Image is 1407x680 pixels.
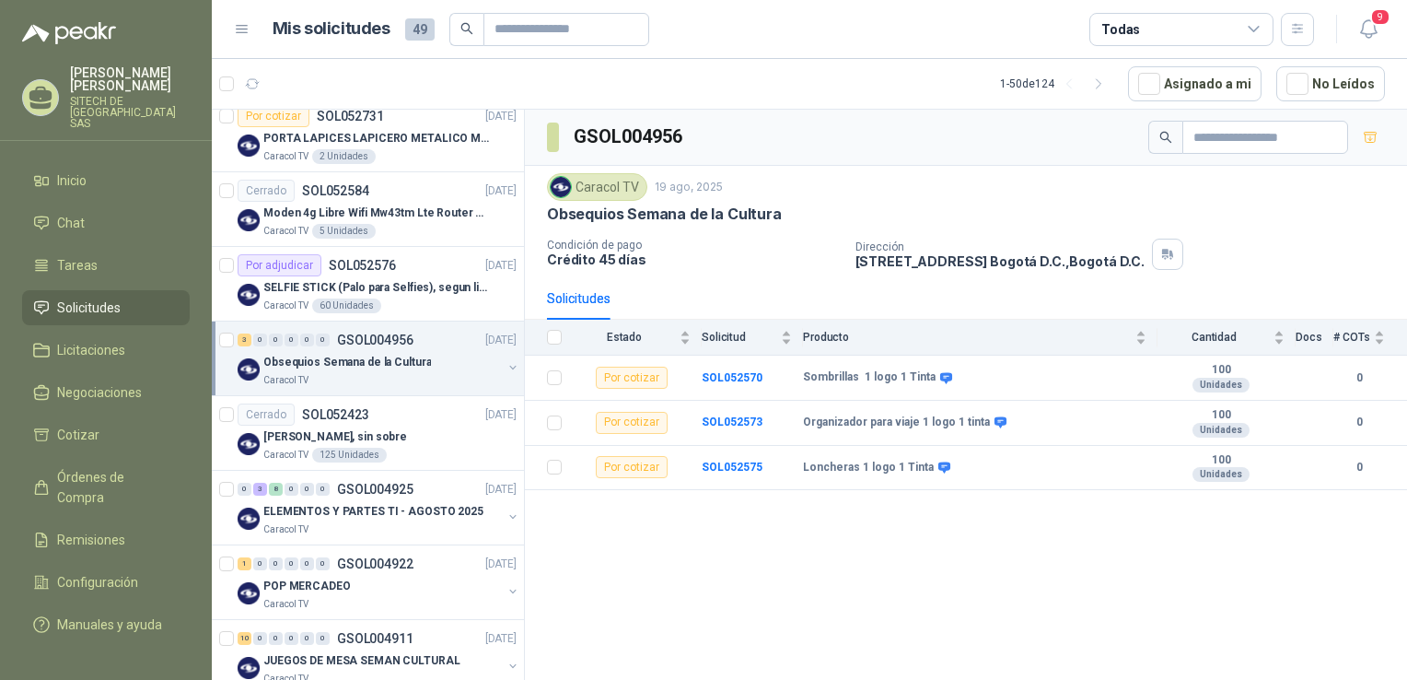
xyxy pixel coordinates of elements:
[1333,331,1370,344] span: # COTs
[1333,414,1385,431] b: 0
[316,334,330,346] div: 0
[312,224,376,239] div: 5 Unidades
[238,105,309,127] div: Por cotizar
[1296,320,1333,356] th: Docs
[263,149,308,164] p: Caracol TV
[22,248,190,283] a: Tareas
[238,358,260,381] img: Company Logo
[263,448,308,463] p: Caracol TV
[57,530,125,550] span: Remisiones
[485,556,517,573] p: [DATE]
[1157,453,1285,468] b: 100
[22,205,190,240] a: Chat
[702,320,803,356] th: Solicitud
[238,209,260,231] img: Company Logo
[574,123,685,151] h3: GSOL004956
[238,557,251,570] div: 1
[547,239,841,252] p: Condición de pago
[57,467,172,508] span: Órdenes de Compra
[485,630,517,648] p: [DATE]
[547,173,647,201] div: Caracol TV
[1192,423,1250,438] div: Unidades
[803,320,1157,356] th: Producto
[312,149,376,164] div: 2 Unidades
[22,290,190,325] a: Solicitudes
[329,259,396,272] p: SOL052576
[57,572,138,592] span: Configuración
[22,163,190,198] a: Inicio
[405,18,435,41] span: 49
[22,375,190,410] a: Negociaciones
[238,433,260,455] img: Company Logo
[803,370,936,385] b: Sombrillas 1 logo 1 Tinta
[253,483,267,496] div: 3
[316,483,330,496] div: 0
[57,255,98,276] span: Tareas
[702,371,762,384] a: SOL052570
[285,557,298,570] div: 0
[212,396,524,471] a: CerradoSOL052423[DATE] Company Logo[PERSON_NAME], sin sobreCaracol TV125 Unidades
[253,632,267,645] div: 0
[57,213,85,233] span: Chat
[803,416,990,430] b: Organizador para viaje 1 logo 1 tinta
[238,632,251,645] div: 10
[312,299,381,313] div: 60 Unidades
[803,461,934,475] b: Loncheras 1 logo 1 Tinta
[263,299,308,313] p: Caracol TV
[702,416,762,428] a: SOL052573
[596,456,668,478] div: Por cotizar
[263,354,431,371] p: Obsequios Semana de la Cultura
[253,334,267,346] div: 0
[22,333,190,368] a: Licitaciones
[22,417,190,452] a: Cotizar
[302,408,369,421] p: SOL052423
[22,460,190,515] a: Órdenes de Compra
[238,657,260,679] img: Company Logo
[1157,408,1285,423] b: 100
[485,481,517,498] p: [DATE]
[300,334,314,346] div: 0
[238,582,260,604] img: Company Logo
[1192,467,1250,482] div: Unidades
[1333,320,1407,356] th: # COTs
[238,404,295,426] div: Cerrado
[238,508,260,530] img: Company Logo
[57,170,87,191] span: Inicio
[702,331,777,344] span: Solicitud
[702,461,762,474] a: SOL052575
[273,16,390,42] h1: Mis solicitudes
[655,179,723,196] p: 19 ago, 2025
[212,247,524,322] a: Por adjudicarSOL052576[DATE] Company LogoSELFIE STICK (Palo para Selfies), segun link adjuntoCara...
[485,108,517,125] p: [DATE]
[1159,131,1172,144] span: search
[1101,19,1140,40] div: Todas
[285,334,298,346] div: 0
[57,382,142,403] span: Negociaciones
[57,340,125,360] span: Licitaciones
[263,373,308,388] p: Caracol TV
[573,331,676,344] span: Estado
[485,406,517,424] p: [DATE]
[238,478,520,537] a: 0 3 8 0 0 0 GSOL004925[DATE] Company LogoELEMENTOS Y PARTES TI - AGOSTO 2025Caracol TV
[238,135,260,157] img: Company Logo
[269,557,283,570] div: 0
[263,652,460,670] p: JUEGOS DE MESA SEMAN CULTURAL
[300,557,314,570] div: 0
[263,522,308,537] p: Caracol TV
[238,284,260,306] img: Company Logo
[57,615,162,635] span: Manuales y ayuda
[238,254,321,276] div: Por adjudicar
[263,224,308,239] p: Caracol TV
[460,22,473,35] span: search
[317,110,384,123] p: SOL052731
[551,177,571,197] img: Company Logo
[316,632,330,645] div: 0
[263,279,493,297] p: SELFIE STICK (Palo para Selfies), segun link adjunto
[1370,8,1390,26] span: 9
[212,98,524,172] a: Por cotizarSOL052731[DATE] Company LogoPORTA LAPICES LAPICERO METALICO MALLA. IGUALES A LOS DEL L...
[1192,378,1250,393] div: Unidades
[22,22,116,44] img: Logo peakr
[312,448,387,463] div: 125 Unidades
